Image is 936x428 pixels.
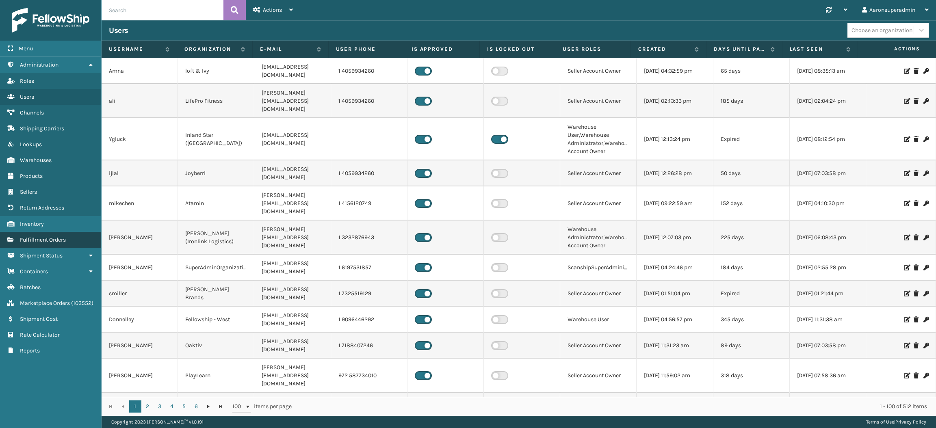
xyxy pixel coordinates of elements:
span: Menu [19,45,33,52]
span: Batches [20,284,41,291]
a: 1 [129,400,141,413]
td: Joyberri [178,160,254,186]
div: Choose an organization [851,26,912,35]
td: ScanshipSuperAdministrator [560,255,637,281]
i: Edit [904,317,909,322]
i: Delete [914,98,919,104]
i: Delete [914,68,919,74]
td: [DATE] 12:07:03 pm [637,220,713,255]
td: [PERSON_NAME] (Ironlink Logistics) [178,220,254,255]
td: [EMAIL_ADDRESS][DOMAIN_NAME] [254,255,331,281]
label: User Roles [563,45,623,53]
span: ( 103552 ) [71,300,93,307]
td: Warehouse Administrator,Warehouse Account Owner [560,220,637,255]
i: Delete [914,291,919,296]
label: E-mail [260,45,312,53]
td: [EMAIL_ADDRESS][DOMAIN_NAME] [254,58,331,84]
h3: Users [109,26,128,35]
a: 5 [178,400,190,413]
span: Warehouses [20,157,52,164]
span: Lookups [20,141,42,148]
i: Change Password [923,68,928,74]
i: Edit [904,265,909,270]
i: Delete [914,171,919,176]
td: [DATE] 07:03:58 pm [790,160,866,186]
td: ijlal [102,393,178,419]
td: [DATE] 01:21:44 pm [790,281,866,307]
td: ijlal [102,160,178,186]
td: Seller Account Owner [560,84,637,118]
i: Change Password [923,235,928,240]
td: Expired [713,118,790,160]
td: 1 7188407246 [331,333,407,359]
label: Is Approved [412,45,472,53]
td: 225 days [713,220,790,255]
td: 345 days [713,307,790,333]
a: 2 [141,400,154,413]
td: Fellowship - West [178,307,254,333]
label: Organization [184,45,237,53]
span: Reports [20,347,40,354]
td: Atamin [178,186,254,220]
i: Delete [914,373,919,378]
i: Edit [904,136,909,142]
i: Edit [904,171,909,176]
i: Delete [914,343,919,348]
i: Edit [904,373,909,378]
label: Last Seen [790,45,842,53]
td: 1 4059934260 [331,393,407,419]
span: Shipping Carriers [20,125,64,132]
td: Expired [713,281,790,307]
td: [EMAIL_ADDRESS][DOMAIN_NAME] [254,160,331,186]
i: Change Password [923,201,928,206]
td: Amna [102,58,178,84]
span: Shipment Status [20,252,63,259]
td: [DATE] 02:13:33 pm [637,84,713,118]
td: [DATE] 07:03:58 pm [790,393,866,419]
span: Actions [263,6,282,13]
td: [DATE] 04:10:30 pm [790,186,866,220]
i: Edit [904,291,909,296]
p: Copyright 2023 [PERSON_NAME]™ v 1.0.191 [111,416,204,428]
i: Change Password [923,265,928,270]
td: Warehouse User,Warehouse Administrator,Warehouse Account Owner [560,118,637,160]
i: Edit [904,235,909,240]
span: items per page [232,400,292,413]
i: Edit [904,343,909,348]
span: Fulfillment Orders [20,236,66,243]
td: 1 6197531857 [331,255,407,281]
span: Inventory [20,220,44,227]
td: [PERSON_NAME][EMAIL_ADDRESS][DOMAIN_NAME] [254,186,331,220]
td: 1 9096446292 [331,307,407,333]
td: 50 days [713,393,790,419]
i: Change Password [923,171,928,176]
span: Rate Calculator [20,331,60,338]
td: Seller Account Owner [560,186,637,220]
label: Username [109,45,161,53]
a: Privacy Policy [895,419,926,425]
td: [EMAIL_ADDRESS][DOMAIN_NAME] [254,281,331,307]
td: [PERSON_NAME] [102,333,178,359]
i: Edit [904,201,909,206]
td: Seller Account Owner [560,359,637,393]
span: Users [20,93,34,100]
i: Change Password [923,136,928,142]
td: smiller [102,281,178,307]
a: Go to the last page [214,400,227,413]
label: Days until password expires [714,45,766,53]
td: LifePro Fitness [178,84,254,118]
td: [EMAIL_ADDRESS][DOMAIN_NAME] [254,307,331,333]
i: Change Password [923,343,928,348]
td: Seller Account Owner [560,160,637,186]
i: Edit [904,98,909,104]
td: [EMAIL_ADDRESS][DOMAIN_NAME] [254,393,331,419]
td: 152 days [713,186,790,220]
a: 3 [154,400,166,413]
td: [DATE] 12:26:28 pm [637,160,713,186]
td: Seller Account Owner [560,281,637,307]
span: Actions [860,42,925,56]
td: [PERSON_NAME][EMAIL_ADDRESS][DOMAIN_NAME] [254,84,331,118]
img: logo [12,8,89,32]
span: Return Addresses [20,204,64,211]
td: [DATE] 01:51:04 pm [637,281,713,307]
